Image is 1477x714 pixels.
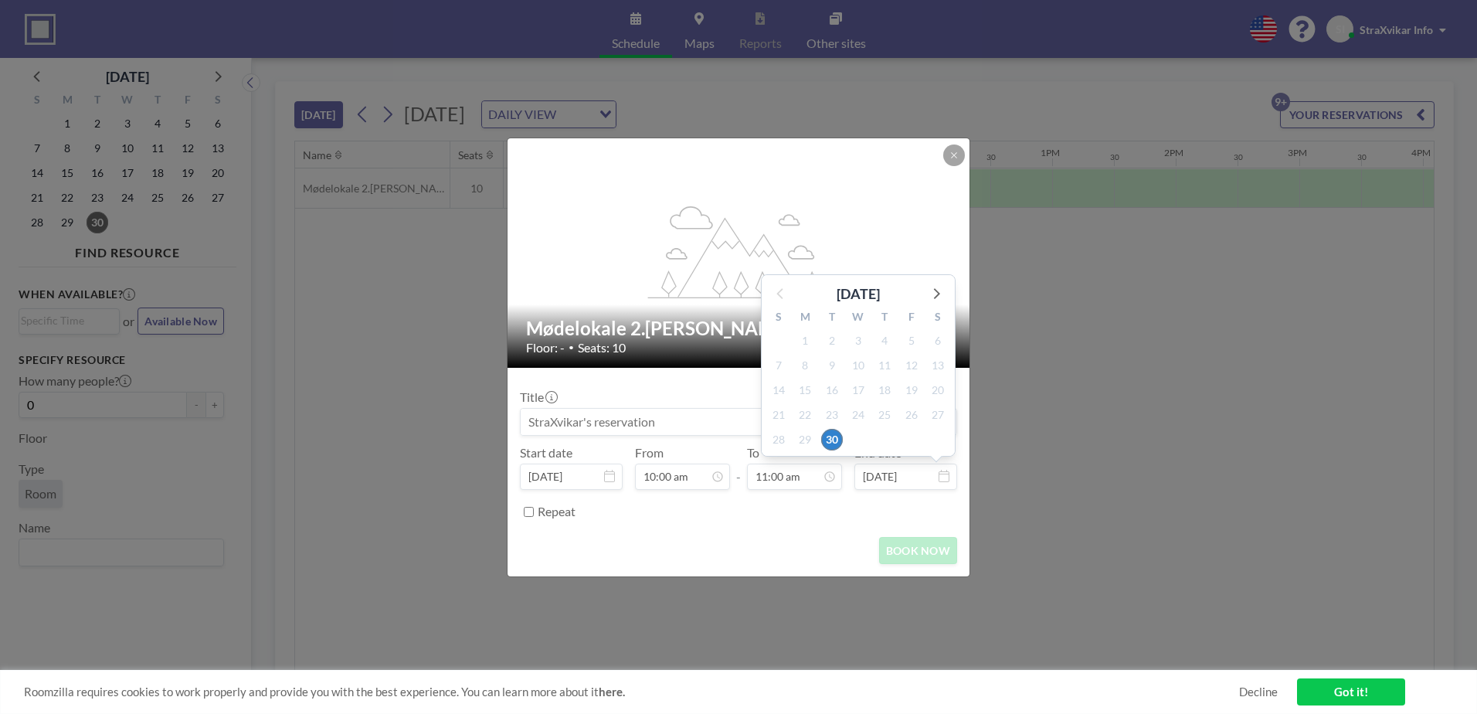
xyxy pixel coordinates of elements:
[736,450,741,484] span: -
[635,445,664,461] label: From
[1297,678,1405,705] a: Got it!
[538,504,576,519] label: Repeat
[648,205,830,297] g: flex-grow: 1.2;
[599,685,625,699] a: here.
[520,389,556,405] label: Title
[578,340,626,355] span: Seats: 10
[747,445,759,461] label: To
[879,537,957,564] button: BOOK NOW
[521,409,956,435] input: StraXvikar's reservation
[526,317,952,340] h2: Mødelokale 2.[PERSON_NAME] (Lokale 14)
[526,340,565,355] span: Floor: -
[24,685,1239,699] span: Roomzilla requires cookies to work properly and provide you with the best experience. You can lea...
[569,342,574,353] span: •
[1239,685,1278,699] a: Decline
[520,445,572,461] label: Start date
